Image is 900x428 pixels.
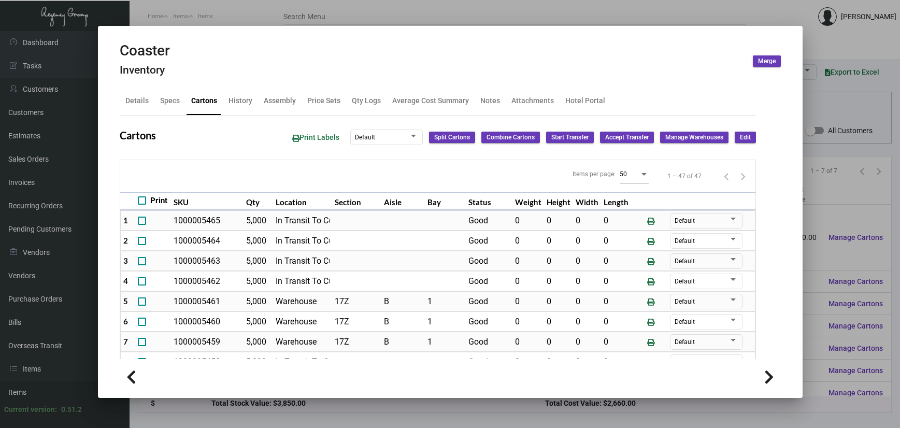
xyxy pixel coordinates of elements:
div: Price Sets [307,95,340,106]
span: Default [675,237,695,245]
span: 4 [123,276,128,286]
span: Print Labels [292,133,339,141]
span: 7 [123,337,128,346]
h2: Cartons [120,129,156,141]
span: Split Cartons [434,133,470,142]
span: Default [675,278,695,285]
div: Details [125,95,149,106]
th: Length [601,192,631,210]
span: Start Transfer [551,133,589,142]
span: 5 [123,296,128,306]
div: History [228,95,252,106]
h2: Coaster [120,42,170,60]
button: Edit [735,132,756,143]
th: Weight [512,192,544,210]
div: 1 – 47 of 47 [667,172,702,181]
div: Attachments [511,95,554,106]
button: Split Cartons [429,132,475,143]
button: Next page [735,168,751,184]
span: 1 [123,216,128,225]
button: Manage Warehouses [660,132,728,143]
span: 8 [123,357,128,366]
div: Average Cost Summary [392,95,469,106]
div: Assembly [264,95,296,106]
span: Edit [740,133,751,142]
span: Combine Cartons [487,133,535,142]
h4: Inventory [120,64,170,77]
span: Default [675,298,695,305]
div: Items per page: [573,169,616,179]
span: 50 [620,170,627,178]
button: Combine Cartons [481,132,540,143]
th: Bay [425,192,466,210]
span: Default [675,217,695,224]
span: Merge [758,57,776,66]
span: Manage Warehouses [665,133,723,142]
div: Notes [480,95,500,106]
button: Merge [753,55,781,67]
button: Start Transfer [546,132,594,143]
th: Aisle [381,192,425,210]
th: SKU [171,192,244,210]
th: Location [273,192,332,210]
span: 6 [123,317,128,326]
span: 2 [123,236,128,245]
div: Hotel Portal [565,95,605,106]
mat-select: Items per page: [620,170,649,178]
span: Default [675,318,695,325]
th: Width [573,192,601,210]
div: Current version: [4,404,57,415]
span: Print [150,194,167,207]
div: Specs [160,95,180,106]
span: Default [675,338,695,346]
th: Status [466,192,513,210]
button: Previous page [718,168,735,184]
th: Height [544,192,573,210]
span: Accept Transfer [605,133,649,142]
button: Print Labels [284,128,348,147]
div: 0.51.2 [61,404,82,415]
span: 3 [123,256,128,265]
span: Default [675,258,695,265]
th: Section [332,192,381,210]
button: Accept Transfer [600,132,654,143]
th: Qty [244,192,274,210]
span: Default [355,134,375,141]
div: Qty Logs [352,95,381,106]
div: Cartons [191,95,217,106]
